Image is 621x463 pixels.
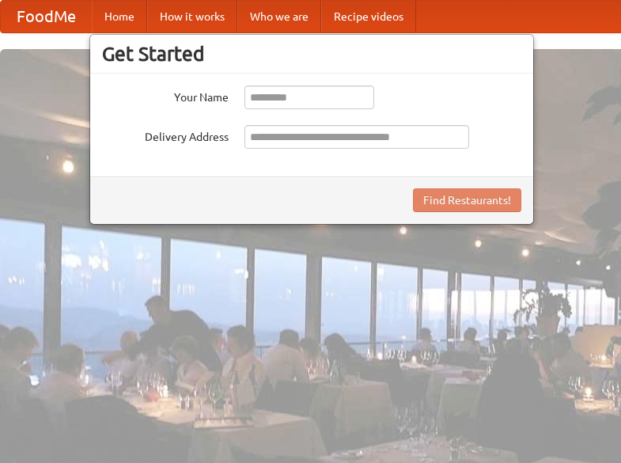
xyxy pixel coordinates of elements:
[102,125,229,145] label: Delivery Address
[147,1,237,32] a: How it works
[1,1,92,32] a: FoodMe
[321,1,416,32] a: Recipe videos
[237,1,321,32] a: Who we are
[102,42,521,66] h3: Get Started
[413,188,521,212] button: Find Restaurants!
[92,1,147,32] a: Home
[102,85,229,105] label: Your Name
